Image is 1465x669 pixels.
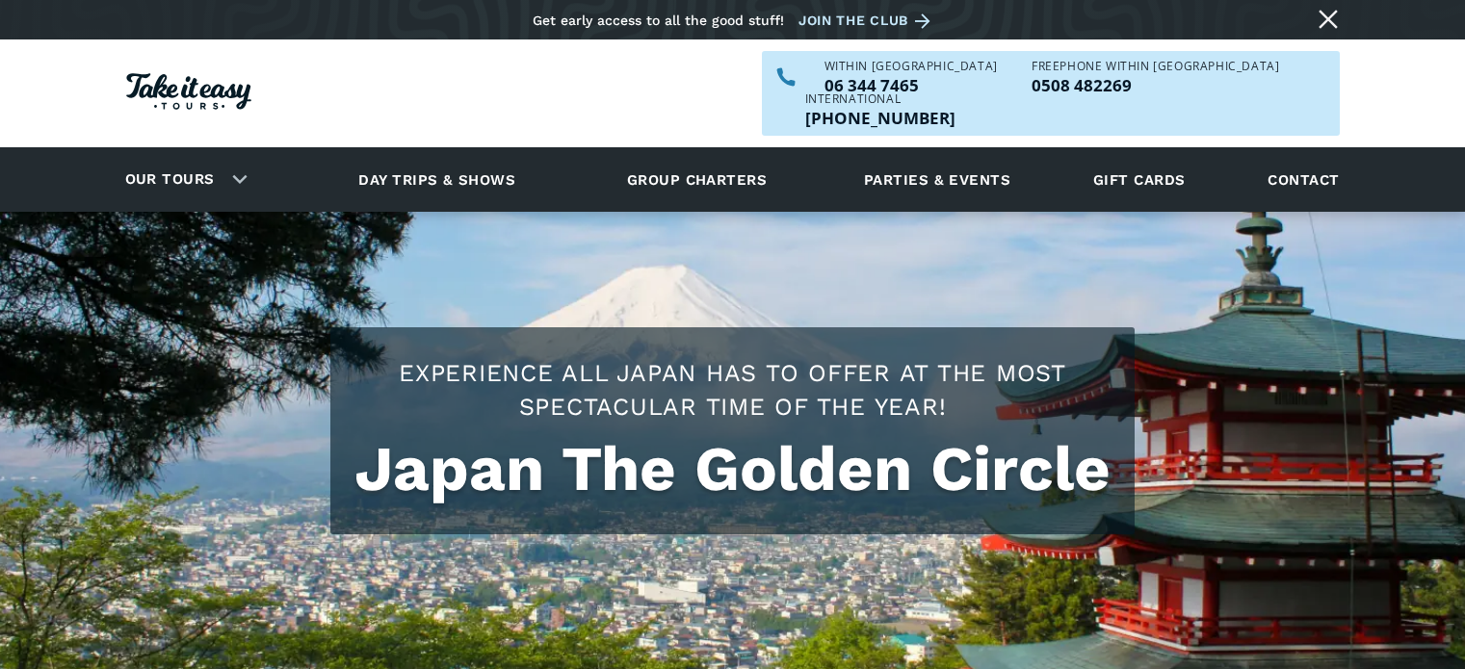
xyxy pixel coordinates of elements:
a: Day trips & shows [334,153,539,206]
div: WITHIN [GEOGRAPHIC_DATA] [824,61,998,72]
div: Get early access to all the good stuff! [533,13,784,28]
p: 06 344 7465 [824,77,998,93]
img: Take it easy Tours logo [126,73,251,110]
a: Homepage [126,64,251,124]
p: [PHONE_NUMBER] [805,110,955,126]
a: Call us within NZ on 063447465 [824,77,998,93]
div: Our tours [102,153,263,206]
a: Close message [1313,4,1344,35]
h2: Experience all Japan has to offer at the most spectacular time of the year! [350,356,1115,424]
div: Freephone WITHIN [GEOGRAPHIC_DATA] [1032,61,1279,72]
a: Parties & events [854,153,1020,206]
a: Join the club [798,9,937,33]
a: Call us outside of NZ on +6463447465 [805,110,955,126]
a: Gift cards [1084,153,1195,206]
a: Contact [1258,153,1348,206]
a: Our tours [111,157,229,202]
a: Call us freephone within NZ on 0508482269 [1032,77,1279,93]
h1: Japan The Golden Circle [350,433,1115,505]
p: 0508 482269 [1032,77,1279,93]
a: Group charters [603,153,791,206]
div: International [805,93,955,105]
